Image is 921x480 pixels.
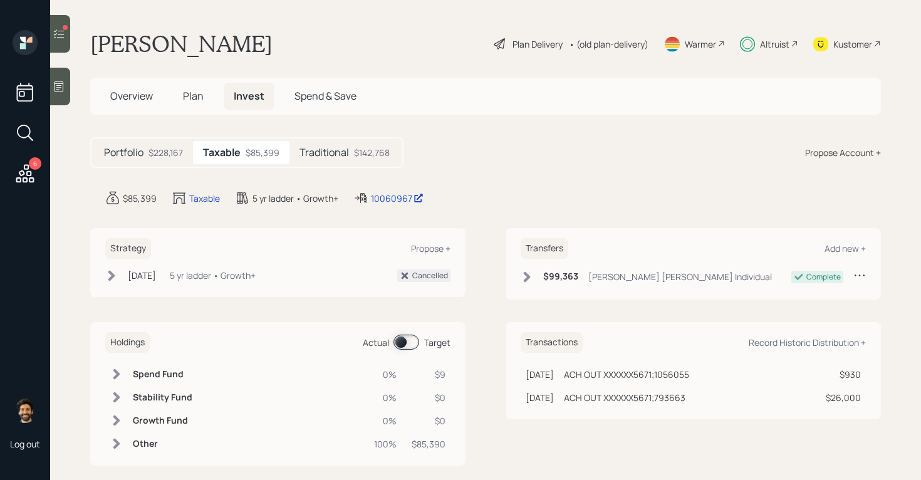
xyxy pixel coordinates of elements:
[569,38,648,51] div: • (old plan-delivery)
[104,147,143,159] h5: Portfolio
[411,243,450,254] div: Propose +
[760,38,789,51] div: Altruist
[564,391,685,404] div: ACH OUT XXXXXX5671;793663
[133,415,192,426] h6: Growth Fund
[133,369,192,380] h6: Spend Fund
[825,243,866,254] div: Add new +
[371,192,424,205] div: 10060967
[105,238,151,259] h6: Strategy
[90,30,273,58] h1: [PERSON_NAME]
[412,437,445,451] div: $85,390
[123,192,157,205] div: $85,399
[128,269,156,282] div: [DATE]
[526,368,554,381] div: [DATE]
[363,336,389,349] div: Actual
[374,414,397,427] div: 0%
[189,192,220,205] div: Taxable
[374,368,397,381] div: 0%
[805,146,881,159] div: Propose Account +
[294,89,356,103] span: Spend & Save
[412,391,445,404] div: $0
[685,38,716,51] div: Warmer
[13,398,38,423] img: eric-schwartz-headshot.png
[521,238,568,259] h6: Transfers
[374,391,397,404] div: 0%
[170,269,256,282] div: 5 yr ladder • Growth+
[105,332,150,353] h6: Holdings
[299,147,349,159] h5: Traditional
[354,146,390,159] div: $142,768
[148,146,183,159] div: $228,167
[588,270,772,283] div: [PERSON_NAME] [PERSON_NAME] Individual
[564,368,689,381] div: ACH OUT XXXXXX5671;1056055
[10,438,40,450] div: Log out
[749,337,866,348] div: Record Historic Distribution +
[252,192,338,205] div: 5 yr ladder • Growth+
[29,157,41,170] div: 6
[374,437,397,451] div: 100%
[203,147,241,159] h5: Taxable
[234,89,264,103] span: Invest
[513,38,563,51] div: Plan Delivery
[133,392,192,403] h6: Stability Fund
[412,368,445,381] div: $9
[826,368,861,381] div: $930
[806,271,841,283] div: Complete
[424,336,450,349] div: Target
[833,38,872,51] div: Kustomer
[521,332,583,353] h6: Transactions
[246,146,279,159] div: $85,399
[110,89,153,103] span: Overview
[412,270,448,281] div: Cancelled
[183,89,204,103] span: Plan
[133,439,192,449] h6: Other
[412,414,445,427] div: $0
[543,271,578,282] h6: $99,363
[826,391,861,404] div: $26,000
[526,391,554,404] div: [DATE]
